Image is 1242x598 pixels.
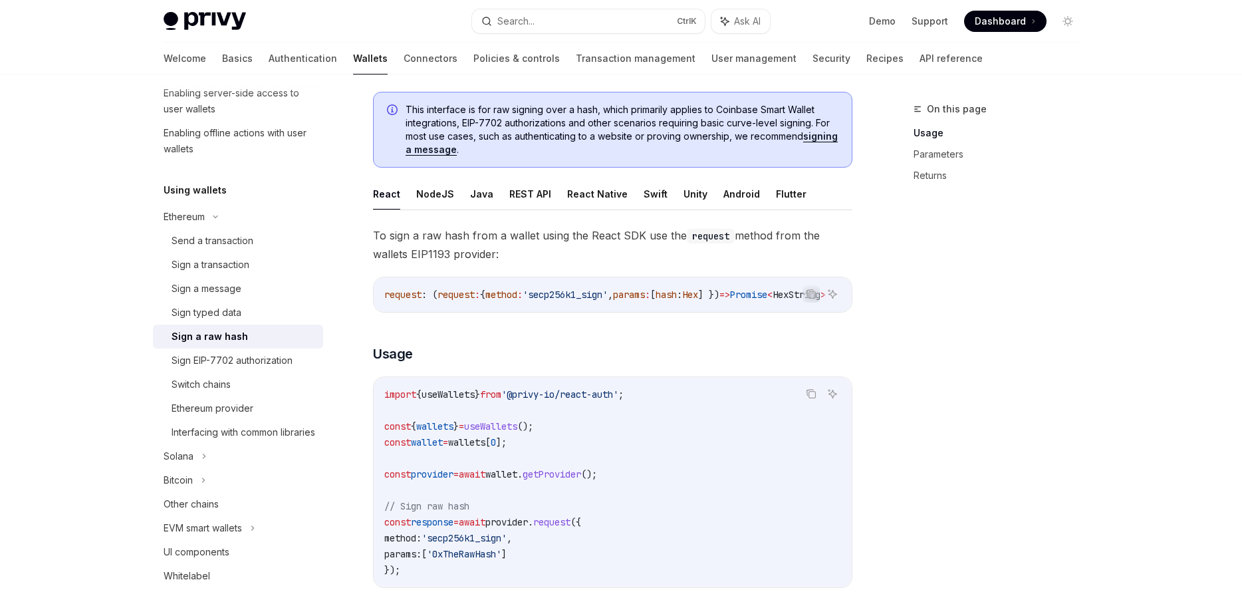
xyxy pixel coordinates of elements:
button: Copy the contents from the code block [803,285,820,303]
a: Other chains [153,492,323,516]
span: : [677,289,682,301]
span: const [384,436,411,448]
a: Interfacing with common libraries [153,420,323,444]
button: Flutter [776,178,807,210]
a: Demo [869,15,896,28]
span: = [459,420,464,432]
span: . [517,468,523,480]
button: NodeJS [416,178,454,210]
button: Ask AI [824,385,841,402]
span: request [437,289,475,301]
div: Send a transaction [172,233,253,249]
a: Sign a transaction [153,253,323,277]
span: const [384,468,411,480]
span: const [384,420,411,432]
a: Authentication [269,43,337,75]
div: Search... [497,13,535,29]
span: > [820,289,826,301]
a: Dashboard [964,11,1047,32]
button: React [373,178,400,210]
span: : ( [422,289,437,301]
code: request [687,229,735,243]
span: 0 [491,436,496,448]
span: { [480,289,485,301]
svg: Info [387,104,400,118]
div: Whitelabel [164,568,210,584]
div: Sign EIP-7702 authorization [172,353,293,369]
span: method: [384,532,422,544]
a: Welcome [164,43,206,75]
div: Enabling server-side access to user wallets [164,85,315,117]
span: 'secp256k1_sign' [422,532,507,544]
span: ] }) [698,289,719,301]
span: ]; [496,436,507,448]
span: (); [581,468,597,480]
span: getProvider [523,468,581,480]
span: = [453,516,459,528]
span: request [384,289,422,301]
span: { [416,388,422,400]
div: Sign typed data [172,305,241,321]
a: Recipes [866,43,904,75]
span: wallet [411,436,443,448]
span: . [528,516,533,528]
span: await [459,516,485,528]
span: provider [411,468,453,480]
span: await [459,468,485,480]
span: Hex [682,289,698,301]
span: This interface is for raw signing over a hash, which primarily applies to Coinbase Smart Wallet i... [406,103,838,156]
div: Sign a message [172,281,241,297]
span: ] [501,548,507,560]
a: Returns [914,165,1089,186]
div: EVM smart wallets [164,520,242,536]
span: [ [650,289,656,301]
a: Whitelabel [153,564,323,588]
div: Enabling offline actions with user wallets [164,125,315,157]
span: , [608,289,613,301]
div: Switch chains [172,376,231,392]
span: Ctrl K [677,16,697,27]
span: request [533,516,570,528]
span: params [613,289,645,301]
span: wallets [448,436,485,448]
span: = [443,436,448,448]
img: light logo [164,12,246,31]
a: Security [812,43,850,75]
div: Solana [164,448,193,464]
div: Other chains [164,496,219,512]
a: Sign typed data [153,301,323,325]
button: Swift [644,178,668,210]
button: Unity [683,178,707,210]
div: UI components [164,544,229,560]
span: ; [618,388,624,400]
a: UI components [153,540,323,564]
span: 'secp256k1_sign' [523,289,608,301]
span: : [517,289,523,301]
a: Basics [222,43,253,75]
span: useWallets [464,420,517,432]
div: Sign a transaction [172,257,249,273]
div: Ethereum provider [172,400,253,416]
a: Support [912,15,948,28]
span: [ [485,436,491,448]
span: ({ [570,516,581,528]
div: Sign a raw hash [172,329,248,345]
span: Dashboard [975,15,1026,28]
button: Ask AI [711,9,770,33]
span: HexString [773,289,820,301]
span: params: [384,548,422,560]
a: Sign EIP-7702 authorization [153,349,323,373]
span: } [453,420,459,432]
a: Parameters [914,144,1089,165]
a: Policies & controls [473,43,560,75]
span: }); [384,564,400,576]
button: Java [470,178,493,210]
span: useWallets [422,388,475,400]
span: '0xTheRawHash' [427,548,501,560]
div: Interfacing with common libraries [172,424,315,440]
span: provider [485,516,528,528]
span: => [719,289,730,301]
a: Wallets [353,43,388,75]
span: // Sign raw hash [384,500,469,512]
button: Search...CtrlK [472,9,705,33]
